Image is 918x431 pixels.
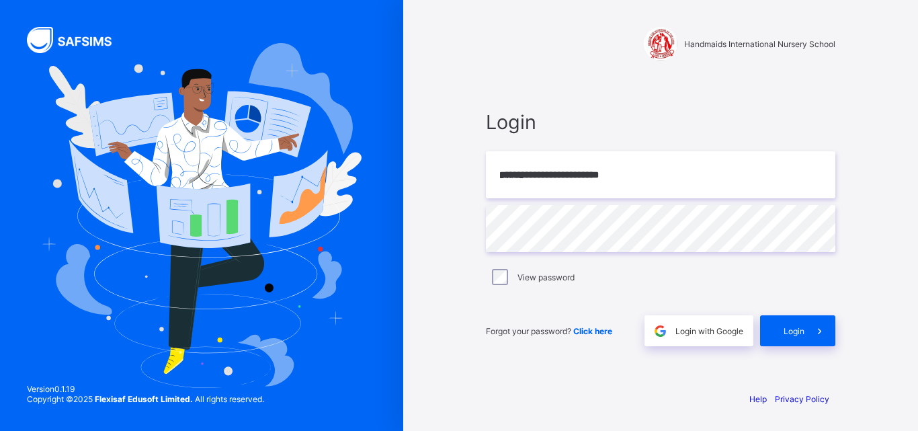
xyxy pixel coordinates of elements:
span: Handmaids International Nursery School [684,39,835,49]
label: View password [517,272,575,282]
a: Click here [573,326,612,336]
a: Privacy Policy [775,394,829,404]
a: Help [749,394,767,404]
img: google.396cfc9801f0270233282035f929180a.svg [653,323,668,339]
span: Version 0.1.19 [27,384,264,394]
span: Login [784,326,804,336]
span: Copyright © 2025 All rights reserved. [27,394,264,404]
strong: Flexisaf Edusoft Limited. [95,394,193,404]
span: Login with Google [675,326,743,336]
img: SAFSIMS Logo [27,27,128,53]
span: Forgot your password? [486,326,612,336]
span: Login [486,110,835,134]
img: Hero Image [42,43,362,387]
